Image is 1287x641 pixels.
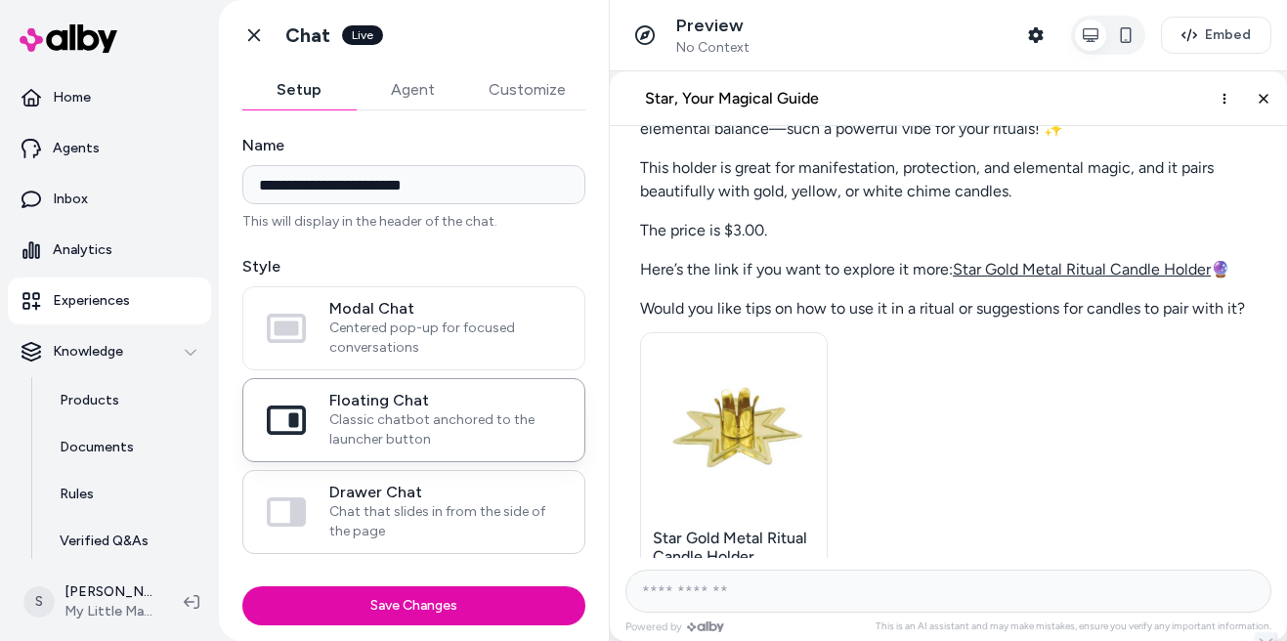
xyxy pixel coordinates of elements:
span: Classic chatbot anchored to the launcher button [329,410,561,449]
p: Experiences [53,291,130,311]
label: Style [242,255,585,278]
button: Setup [242,70,356,109]
span: Modal Chat [329,299,561,319]
a: Analytics [8,227,211,274]
p: Verified Q&As [60,532,149,551]
img: alby Logo [20,24,117,53]
button: Embed [1161,17,1271,54]
a: Products [40,377,211,424]
p: Rules [60,485,94,504]
div: Live [342,25,383,45]
span: Centered pop-up for focused conversations [329,319,561,358]
p: Analytics [53,240,112,260]
p: Preview [676,15,750,37]
p: Knowledge [53,342,123,362]
a: Home [8,74,211,121]
span: Drawer Chat [329,483,561,502]
label: Show Launcher Button [270,577,435,601]
span: Floating Chat [329,391,561,410]
button: Customize [469,70,585,109]
p: Documents [60,438,134,457]
a: Verified Q&As [40,518,211,565]
p: Inbox [53,190,88,209]
a: Inbox [8,176,211,223]
a: Experiences [8,278,211,324]
span: Embed [1205,25,1251,45]
label: Name [242,134,585,157]
p: Products [60,391,119,410]
span: Chat that slides in from the side of the page [329,502,561,541]
a: Agents [8,125,211,172]
p: This will display in the header of the chat. [242,212,585,232]
a: Rules [40,471,211,518]
span: No Context [676,39,750,57]
p: Home [53,88,91,107]
button: S[PERSON_NAME]My Little Magic Shop [12,571,168,633]
a: Documents [40,424,211,471]
span: My Little Magic Shop [64,602,152,621]
button: Agent [356,70,469,109]
h1: Chat [285,23,330,48]
p: Agents [53,139,100,158]
button: Save Changes [242,586,585,625]
button: Knowledge [8,328,211,375]
span: S [23,586,55,618]
p: [PERSON_NAME] [64,582,152,602]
